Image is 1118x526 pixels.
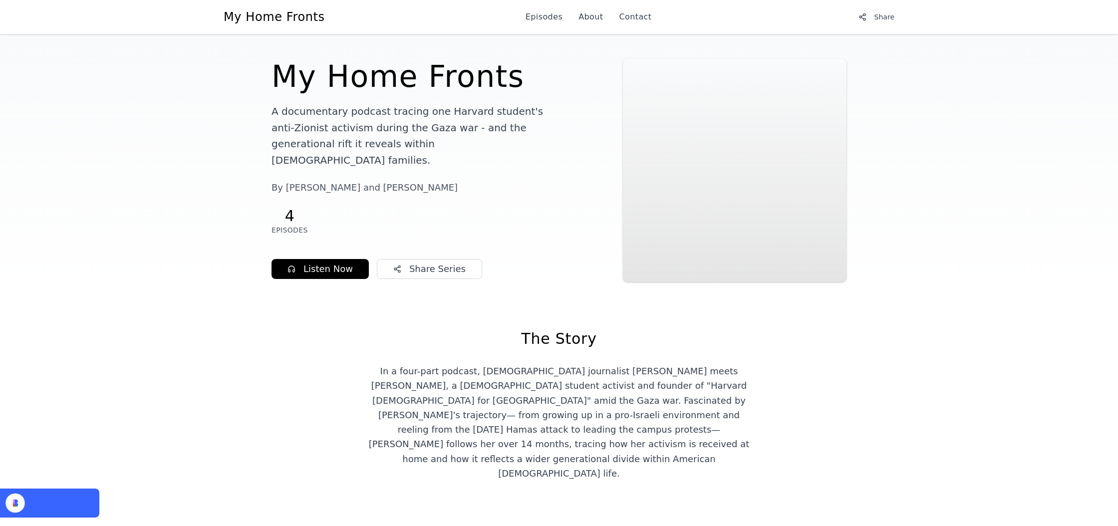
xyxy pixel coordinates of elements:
[272,207,308,225] div: 4
[272,61,547,91] h1: My Home Fronts
[218,9,325,25] a: My Home Fronts
[272,259,369,279] button: Listen Now
[578,11,603,23] a: About
[272,180,547,195] p: By [PERSON_NAME] and [PERSON_NAME]
[335,330,783,348] h2: The Story
[272,103,547,168] p: A documentary podcast tracing one Harvard student's anti-Zionist activism during the Gaza war - a...
[272,225,308,235] div: Episodes
[367,364,751,481] p: In a four-part podcast, [DEMOGRAPHIC_DATA] journalist [PERSON_NAME] meets [PERSON_NAME], a [DEMOG...
[377,259,482,279] button: Share Series
[619,11,651,23] a: Contact
[224,9,325,25] div: My Home Fronts
[526,11,562,23] a: Episodes
[852,8,900,26] button: Share
[874,12,894,22] span: Share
